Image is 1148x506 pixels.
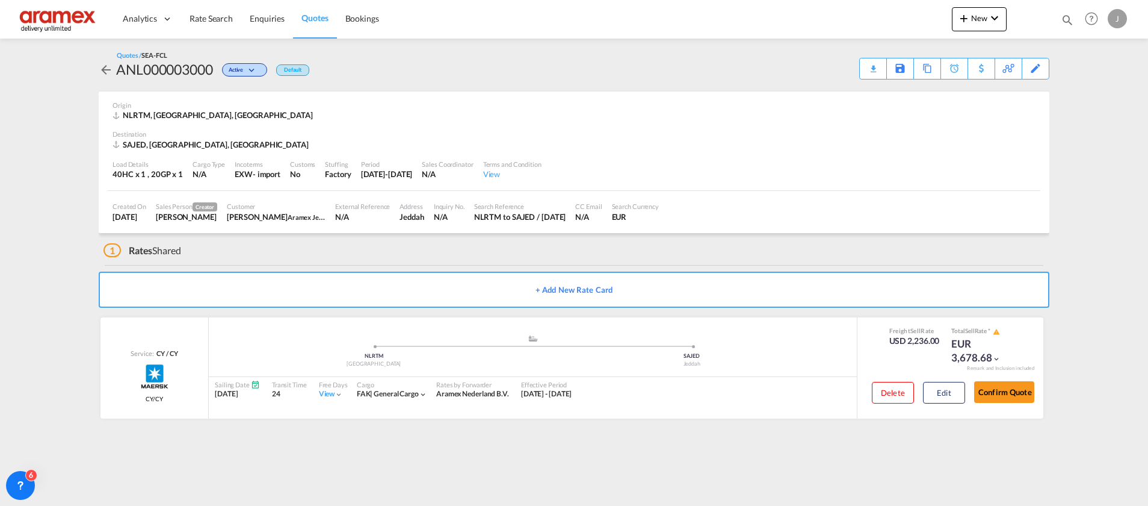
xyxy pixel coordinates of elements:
div: Origin [113,101,1035,110]
div: Cargo [357,380,427,389]
div: Sales Person [156,202,217,211]
div: Cargo Type [193,160,225,169]
span: Rate Search [190,13,233,23]
div: Free Days [319,380,348,389]
div: general cargo [357,389,419,399]
md-icon: icon-chevron-down [992,355,1001,363]
span: Active [229,66,246,78]
div: Destination [113,130,1035,139]
div: EXW [235,169,253,180]
button: icon-alert [992,327,1000,336]
span: Subject to Remarks [987,327,992,334]
div: Sales Coordinator [422,160,473,169]
span: CY/CY [146,395,163,403]
div: Transit Time [272,380,307,389]
div: Search Reference [474,202,566,211]
div: 13 Aug 2025 [113,211,146,222]
div: External Reference [335,202,390,211]
span: Analytics [123,13,157,25]
div: NLRTM [215,352,533,360]
div: Inquiry No. [434,202,464,211]
div: Jeddah [533,360,851,368]
md-icon: Schedules Available [251,380,260,389]
span: Creator [193,202,217,211]
div: No [290,169,315,180]
div: Janice Camporaso [156,211,217,222]
span: | [370,389,372,398]
span: Aramex Jeddah [288,212,333,222]
span: [DATE] - [DATE] [521,389,572,398]
span: FAK [357,389,374,398]
span: NLRTM, [GEOGRAPHIC_DATA], [GEOGRAPHIC_DATA] [123,110,313,120]
div: Quotes /SEA-FCL [117,51,167,60]
button: icon-plus 400-fgNewicon-chevron-down [952,7,1007,31]
div: Jeddah [400,211,424,222]
span: Rates [129,245,153,256]
md-icon: icon-magnify [1061,13,1074,27]
button: Delete [872,382,914,404]
div: Freight Rate [889,326,940,335]
div: Help [1081,8,1108,30]
div: icon-magnify [1061,13,1074,31]
div: Remark and Inclusion included [958,365,1043,372]
span: Bookings [345,13,379,23]
span: Aramex Nederland B.V. [436,389,509,398]
md-icon: icon-arrow-left [99,63,113,77]
div: 40HC x 1 , 20GP x 1 [113,169,183,180]
div: CC Email [575,202,602,211]
md-icon: assets/icons/custom/ship-fill.svg [526,336,540,342]
div: Aramex Nederland B.V. [436,389,509,399]
div: Load Details [113,160,183,169]
div: Save As Template [887,58,913,79]
span: New [957,13,1002,23]
md-icon: icon-alert [993,328,1000,336]
div: Incoterms [235,160,280,169]
div: Factory Stuffing [325,169,351,180]
md-icon: icon-chevron-down [419,390,427,399]
span: 1 [103,243,121,257]
div: Customs [290,160,315,169]
div: Terms and Condition [483,160,542,169]
div: Change Status Here [213,60,270,79]
img: Maersk Spot [140,361,170,392]
button: Confirm Quote [974,381,1034,403]
md-icon: icon-chevron-down [335,390,343,399]
span: SEA-FCL [141,51,167,59]
div: CY / CY [153,349,177,358]
div: 13 Aug 2025 - 13 Aug 2025 [521,389,572,399]
div: Effective Period [521,380,572,389]
div: EUR 3,678.68 [951,337,1011,366]
span: Help [1081,8,1102,29]
div: Stuffing [325,160,351,169]
div: NLRTM, Rotterdam, Europe [113,110,316,120]
div: Created On [113,202,146,211]
div: Sailing Date [215,380,260,389]
div: SAJED [533,352,851,360]
div: SAJED, Jeddah, Middle East [113,139,312,150]
div: J [1108,9,1127,28]
div: USD 2,236.00 [889,335,940,347]
div: icon-arrow-left [99,60,116,79]
div: EUR [612,211,659,222]
div: ANL000003000 [116,60,213,79]
div: Total Rate [951,326,1011,336]
div: View [483,169,542,180]
button: + Add New Rate Card [99,272,1049,308]
div: Quote PDF is not available at this time [866,58,880,69]
div: Period [361,160,413,169]
div: N/A [434,211,464,222]
span: Sell [965,327,975,334]
div: NLRTM to SAJED / 12 Aug 2025 [474,211,566,222]
div: 24 [272,389,307,399]
md-icon: icon-chevron-down [987,11,1002,25]
div: N/A [335,211,390,222]
div: Change Status Here [222,63,267,77]
div: Customer [227,202,326,211]
div: Default [276,64,309,76]
div: - import [253,169,280,180]
div: Tariq Abdulrahman [227,211,326,222]
div: Viewicon-chevron-down [319,389,344,399]
md-icon: icon-plus 400-fg [957,11,971,25]
div: Rates by Forwarder [436,380,509,389]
